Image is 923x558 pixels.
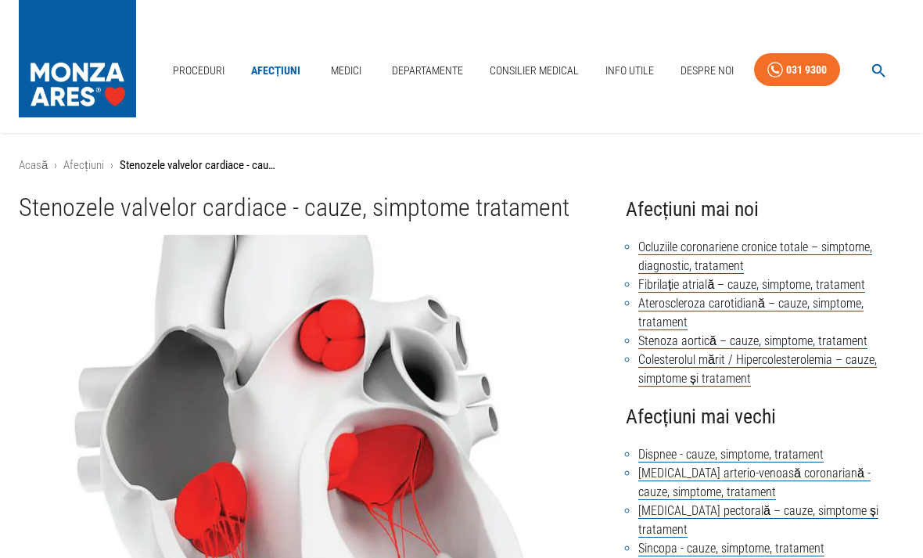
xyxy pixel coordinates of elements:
li: › [110,157,113,175]
a: Despre Noi [674,55,740,87]
a: Consilier Medical [483,55,585,87]
a: Fibrilație atrială – cauze, simptome, tratament [638,277,865,293]
p: Stenozele valvelor cardiace - cauze, simptome tratament [120,157,276,175]
h1: Stenozele valvelor cardiace - cauze, simptome tratament [19,193,601,222]
a: Colesterolul mărit / Hipercolesterolemia – cauze, simptome și tratament [638,352,877,387]
nav: breadcrumb [19,157,904,175]
a: [MEDICAL_DATA] pectorală – cauze, simptome și tratament [638,503,878,538]
a: Acasă [19,158,48,172]
a: Departamente [386,55,469,87]
a: Afecțiuni [245,55,307,87]
a: 031 9300 [754,53,840,87]
a: [MEDICAL_DATA] arterio-venoasă coronariană - cauze, simptome, tratament [638,466,871,500]
div: 031 9300 [786,60,827,80]
li: › [54,157,57,175]
a: Medici [321,55,371,87]
h4: Afecțiuni mai vechi [626,401,904,433]
a: Ateroscleroza carotidiană – cauze, simptome, tratament [638,296,864,330]
a: Stenoza aortică – cauze, simptome, tratament [638,333,867,349]
a: Proceduri [167,55,231,87]
a: Dispnee - cauze, simptome, tratament [638,447,824,463]
a: Afecțiuni [63,158,103,172]
a: Sincopa - cauze, simptome, tratament [638,541,824,556]
a: Info Utile [599,55,660,87]
a: Ocluziile coronariene cronice totale – simptome, diagnostic, tratament [638,239,872,274]
h4: Afecțiuni mai noi [626,193,904,225]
